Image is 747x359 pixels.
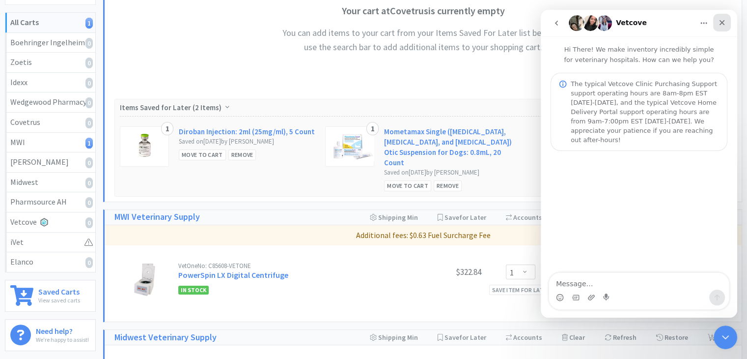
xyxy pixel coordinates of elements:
div: Clear [562,330,585,345]
div: Boehringer Ingelheim [10,36,90,49]
a: Saved CartsView saved carts [5,280,96,312]
a: Diroban Injection: 2ml (25mg/ml), 5 Count [179,126,315,137]
a: All Carts1 [5,13,95,33]
i: 0 [85,118,93,128]
div: Save item for later [489,285,553,295]
div: Remove [434,180,462,191]
a: Wedgewood Pharmacy0 [5,92,95,113]
div: Refresh [605,330,636,345]
div: MWI [10,136,90,149]
i: 0 [85,38,93,49]
h3: Your cart at Covetrus is currently empty [276,3,571,19]
div: Vetcove [10,216,90,229]
div: $322.84 [408,266,481,278]
div: Idexx [10,76,90,89]
i: 1 [85,138,93,149]
img: ecededaeb96147ac8600fe4ff1c36ebc_211638.png [128,132,161,161]
div: Restore [656,330,688,345]
div: Saved on [DATE] by [PERSON_NAME] [179,137,315,147]
i: 0 [85,157,93,168]
a: MWI Veterinary Supply [114,210,200,224]
div: Move to Cart [179,150,226,160]
a: Vetcove0 [5,212,95,233]
h4: You can add items to your cart from your Items Saved For Later list below or use the search bar t... [276,26,571,55]
div: Accounts [506,330,542,345]
a: Covetrus0 [5,113,95,133]
i: 0 [85,217,93,228]
div: Shipping Min [370,330,418,345]
span: Save for Later [444,213,486,222]
div: Zoetis [10,56,90,69]
a: Mometamax Single ([MEDICAL_DATA], [MEDICAL_DATA], and [MEDICAL_DATA]) Otic Suspension for Dogs: 0... [384,126,521,168]
div: Save [708,330,732,345]
i: 0 [85,58,93,68]
a: Pharmsource AH0 [5,192,95,212]
div: Saved on [DATE] by [PERSON_NAME] [384,168,521,178]
a: MWI1 [5,133,95,153]
div: Elanco [10,256,90,269]
span: Save for Later [444,333,486,342]
div: Pharmsource AH [10,196,90,209]
div: Shipping Min [370,210,418,225]
strong: All Carts [10,17,39,27]
i: 0 [85,257,93,268]
div: Remove [228,150,256,160]
a: [PERSON_NAME]0 [5,152,95,173]
div: Covetrus [10,116,90,129]
img: 955fd437af704d73b3006563f5ebfbc8_719428.png [133,263,157,297]
i: 1 [85,18,93,29]
div: Accounts [506,210,542,225]
a: Elanco0 [5,252,95,272]
i: 0 [85,197,93,208]
a: iVet [5,233,95,253]
i: 0 [85,78,93,89]
iframe: Intercom live chat [541,10,737,318]
p: Additional fees: $0.63 Fuel Surcharge Fee [109,229,738,242]
span: 2 Items [195,103,219,112]
div: Wedgewood Pharmacy [10,96,90,109]
a: PowerSpin LX Digital Centrifuge [178,270,288,280]
p: View saved carts [38,296,80,305]
iframe: Intercom live chat [714,326,737,349]
div: Move to Cart [384,180,431,191]
div: [PERSON_NAME] [10,156,90,169]
span: Items Saved for Later ( ) [120,103,224,112]
div: Midwest [10,176,90,189]
a: Idexx0 [5,73,95,93]
img: 0356baedf8074f03983395aba287eb73_802180.png [331,132,374,161]
div: VetOne No: C85608-VETONE [178,263,408,269]
a: Zoetis0 [5,53,95,73]
h6: Saved Carts [38,285,80,296]
span: In Stock [178,286,209,295]
a: Midwest Veterinary Supply [114,330,217,345]
div: 1 [161,122,173,136]
a: Boehringer Ingelheim0 [5,33,95,53]
h6: Need help? [36,325,89,335]
div: iVet [10,236,90,249]
p: We're happy to assist! [36,335,89,344]
a: Midwest0 [5,173,95,193]
i: 0 [85,97,93,108]
div: 1 [366,122,379,136]
i: 0 [85,178,93,188]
